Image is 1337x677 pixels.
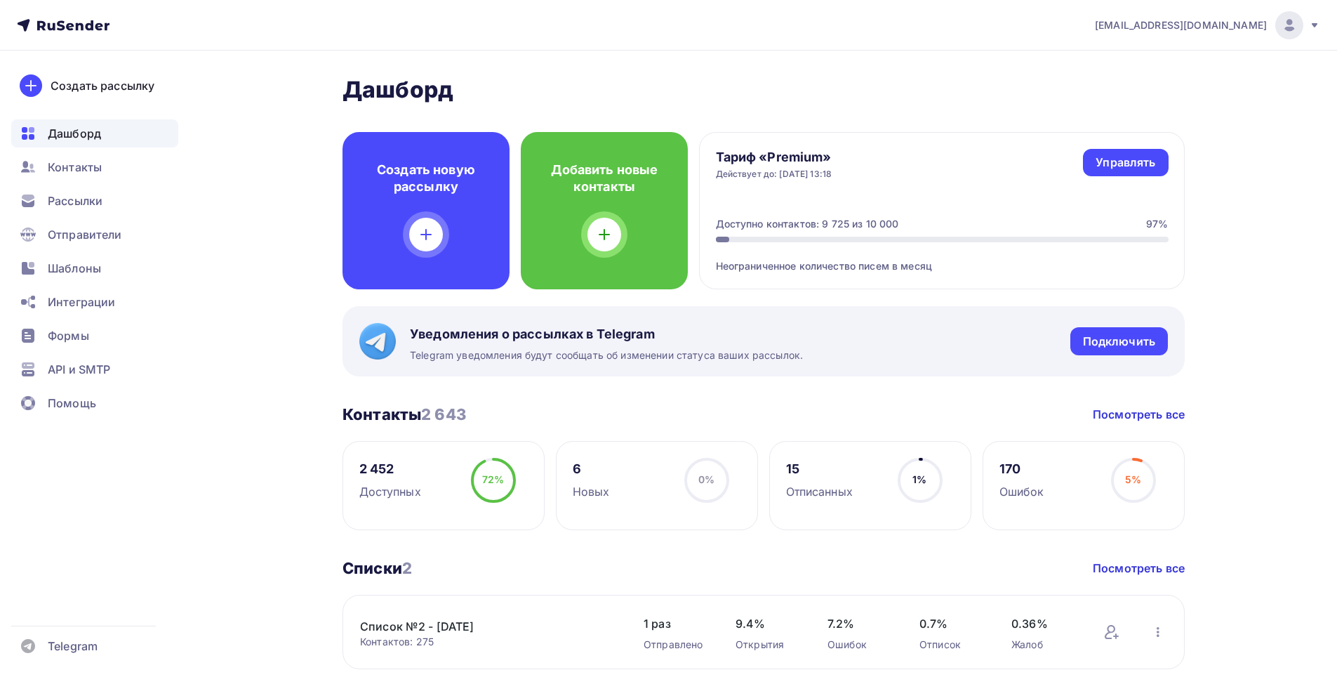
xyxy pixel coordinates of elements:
[11,153,178,181] a: Контакты
[360,618,599,635] a: Список №2 - [DATE]
[786,461,853,478] div: 15
[48,294,115,310] span: Интеграции
[716,149,832,166] h4: Тариф «Premium»
[1093,406,1185,423] a: Посмотреть все
[644,638,707,652] div: Отправлено
[716,169,832,180] div: Действует до: [DATE] 13:18
[421,405,466,423] span: 2 643
[1011,615,1075,632] span: 0.36%
[48,226,122,243] span: Отправители
[644,615,707,632] span: 1 раз
[573,483,610,500] div: Новых
[51,77,154,94] div: Создать рассылку
[736,638,799,652] div: Открытия
[736,615,799,632] span: 9.4%
[402,559,412,577] span: 2
[342,76,1185,104] h2: Дашборд
[786,483,853,500] div: Отписанных
[1095,11,1320,39] a: [EMAIL_ADDRESS][DOMAIN_NAME]
[716,217,899,231] div: Доступно контактов: 9 725 из 10 000
[1011,638,1075,652] div: Жалоб
[698,473,714,485] span: 0%
[359,483,421,500] div: Доступных
[48,125,101,142] span: Дашборд
[1096,155,1155,171] div: Управлять
[342,558,412,578] h3: Списки
[410,348,803,362] span: Telegram уведомления будут сообщать об изменении статуса ваших рассылок.
[48,361,110,378] span: API и SMTP
[543,162,665,195] h4: Добавить новые контакты
[573,461,610,478] div: 6
[11,119,178,147] a: Дашборд
[919,615,983,632] span: 0.7%
[912,473,926,485] span: 1%
[48,260,101,277] span: Шаблоны
[482,473,504,485] span: 72%
[1125,473,1141,485] span: 5%
[11,254,178,282] a: Шаблоны
[999,483,1044,500] div: Ошибок
[48,327,89,344] span: Формы
[919,638,983,652] div: Отписок
[11,187,178,215] a: Рассылки
[365,162,487,195] h4: Создать новую рассылку
[48,638,98,655] span: Telegram
[1093,560,1185,577] a: Посмотреть все
[716,242,1169,273] div: Неограниченное количество писем в месяц
[1095,18,1267,32] span: [EMAIL_ADDRESS][DOMAIN_NAME]
[1146,217,1168,231] div: 97%
[999,461,1044,478] div: 170
[48,395,96,412] span: Помощь
[359,461,421,478] div: 2 452
[48,192,102,209] span: Рассылки
[360,635,616,649] div: Контактов: 275
[11,322,178,350] a: Формы
[827,638,891,652] div: Ошибок
[11,221,178,249] a: Отправители
[342,405,466,424] h3: Контакты
[1083,334,1155,350] div: Подключить
[827,615,891,632] span: 7.2%
[48,159,102,176] span: Контакты
[410,326,803,343] span: Уведомления о рассылках в Telegram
